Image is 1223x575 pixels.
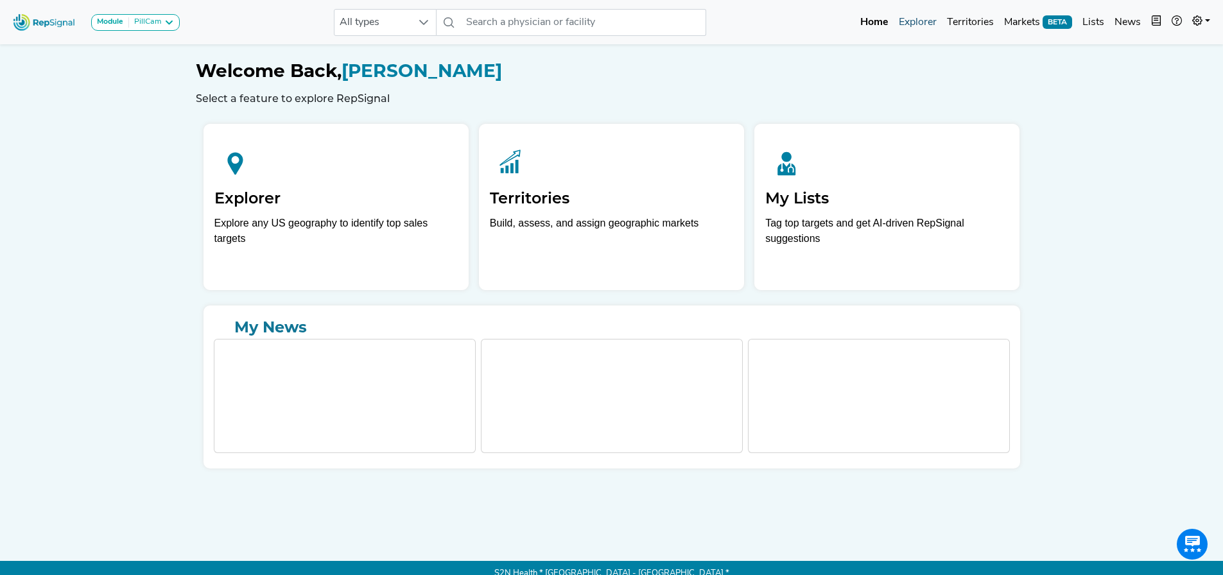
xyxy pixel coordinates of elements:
span: BETA [1043,15,1072,28]
strong: Module [97,18,123,26]
span: All types [334,10,412,35]
p: Tag top targets and get AI-driven RepSignal suggestions [765,216,1009,253]
h2: Explorer [214,189,458,208]
div: PillCam [129,17,161,28]
a: Home [855,10,894,35]
a: My ListsTag top targets and get AI-driven RepSignal suggestions [754,124,1019,290]
button: Intel Book [1146,10,1167,35]
h2: Territories [490,189,733,208]
h1: [PERSON_NAME] [196,60,1028,82]
a: News [1109,10,1146,35]
h6: Select a feature to explore RepSignal [196,92,1028,105]
a: TerritoriesBuild, assess, and assign geographic markets [479,124,744,290]
a: ExplorerExplore any US geography to identify top sales targets [204,124,469,290]
a: My News [214,316,1010,339]
div: Explore any US geography to identify top sales targets [214,216,458,246]
button: ModulePillCam [91,14,180,31]
span: Welcome Back, [196,60,342,82]
a: MarketsBETA [999,10,1077,35]
input: Search a physician or facility [461,9,706,36]
a: Lists [1077,10,1109,35]
a: Explorer [894,10,942,35]
p: Build, assess, and assign geographic markets [490,216,733,253]
a: Territories [942,10,999,35]
h2: My Lists [765,189,1009,208]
